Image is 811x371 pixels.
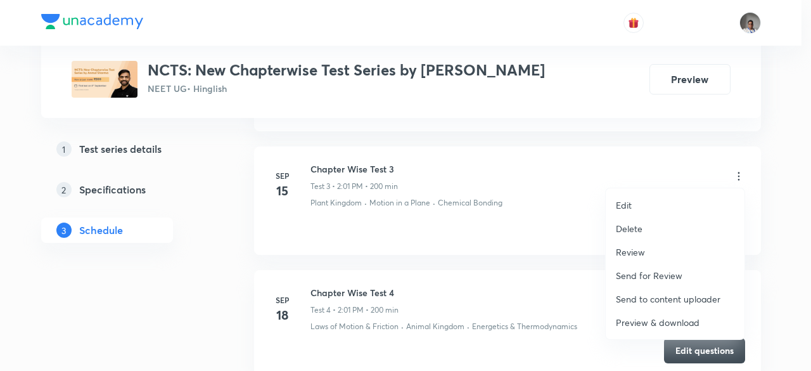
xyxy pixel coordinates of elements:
[616,316,699,329] p: Preview & download
[616,199,632,212] p: Edit
[616,222,642,235] p: Delete
[616,269,682,282] p: Send for Review
[616,292,720,306] p: Send to content uploader
[616,245,645,259] p: Review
